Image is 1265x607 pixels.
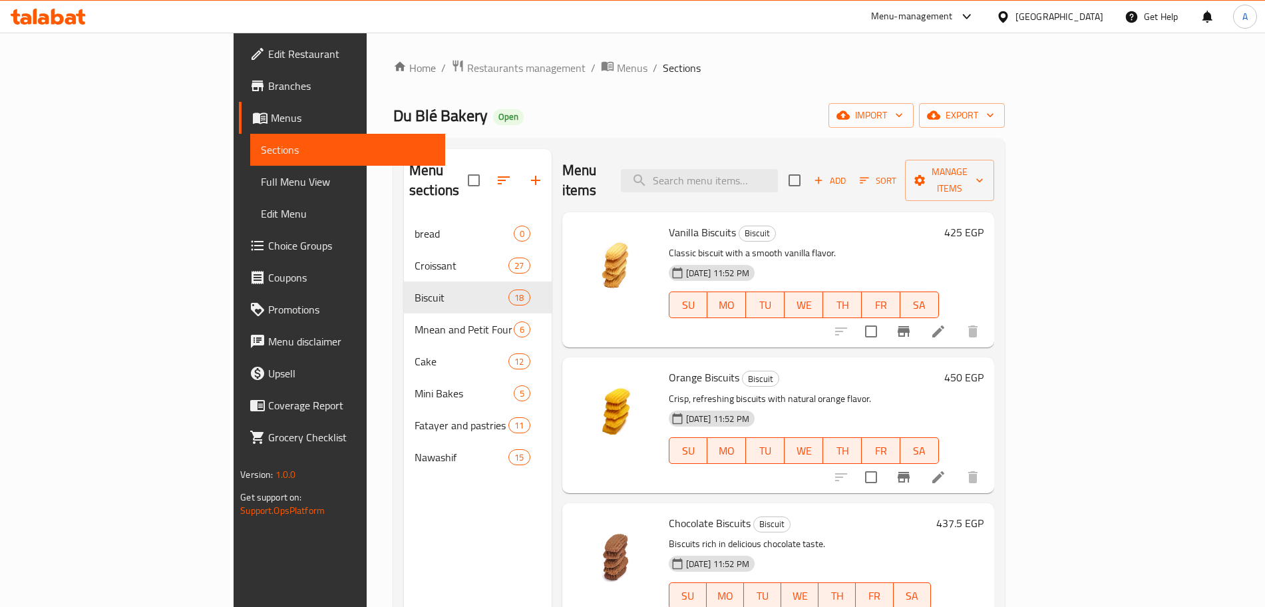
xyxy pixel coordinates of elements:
button: SA [900,437,939,464]
span: Coverage Report [268,397,434,413]
span: Branches [268,78,434,94]
a: Edit menu item [930,469,946,485]
span: bread [415,226,514,242]
span: Add item [809,170,851,191]
span: Sort sections [488,164,520,196]
span: 6 [514,323,530,336]
button: TH [823,437,862,464]
div: items [514,321,530,337]
span: Mini Bakes [415,385,514,401]
span: FR [861,586,888,606]
span: Edit Menu [261,206,434,222]
h2: Menu items [562,160,605,200]
button: FR [862,292,900,318]
div: items [508,290,530,305]
span: Select section [781,166,809,194]
a: Sections [250,134,445,166]
a: Upsell [239,357,445,389]
button: delete [957,461,989,493]
span: A [1242,9,1248,24]
a: Support.OpsPlatform [240,502,325,519]
p: Crisp, refreshing biscuits with natural orange flavor. [669,391,939,407]
div: Open [493,109,524,125]
a: Grocery Checklist [239,421,445,453]
span: Add [812,173,848,188]
a: Edit Menu [250,198,445,230]
button: Sort [856,170,900,191]
div: Mnean and Petit Four Kahk [415,321,514,337]
button: Add section [520,164,552,196]
span: [DATE] 11:52 PM [681,267,755,280]
button: TU [746,437,785,464]
button: MO [707,437,746,464]
div: Biscuit18 [404,282,552,313]
a: Promotions [239,294,445,325]
nav: breadcrumb [393,59,1005,77]
span: TH [828,296,856,315]
div: items [514,226,530,242]
div: Fatayer and pastries11 [404,409,552,441]
div: Fatayer and pastries [415,417,508,433]
div: Mnean and Petit Four Kahk6 [404,313,552,345]
span: Du Blé Bakery [393,101,488,130]
span: Promotions [268,302,434,317]
span: 18 [509,292,529,304]
img: Orange Biscuits [573,368,658,453]
span: 15 [509,451,529,464]
span: Select to update [857,463,885,491]
button: Branch-specific-item [888,315,920,347]
span: Menus [617,60,647,76]
span: Menus [271,110,434,126]
span: Croissant [415,258,508,274]
span: 11 [509,419,529,432]
span: Orange Biscuits [669,367,739,387]
span: Nawashif [415,449,508,465]
span: TH [824,586,850,606]
span: FR [867,296,895,315]
div: items [508,449,530,465]
input: search [621,169,778,192]
div: bread0 [404,218,552,250]
span: Biscuit [415,290,508,305]
span: MO [713,296,741,315]
span: Edit Restaurant [268,46,434,62]
span: Sections [261,142,434,158]
div: items [508,417,530,433]
button: Manage items [905,160,994,201]
span: WE [790,296,818,315]
div: [GEOGRAPHIC_DATA] [1015,9,1103,24]
span: Choice Groups [268,238,434,254]
button: delete [957,315,989,347]
span: TU [749,586,776,606]
span: Restaurants management [467,60,586,76]
button: Branch-specific-item [888,461,920,493]
div: Nawashif15 [404,441,552,473]
button: export [919,103,1005,128]
h6: 425 EGP [944,223,984,242]
span: FR [867,441,895,461]
span: 0 [514,228,530,240]
button: SA [900,292,939,318]
li: / [591,60,596,76]
a: Branches [239,70,445,102]
a: Edit Restaurant [239,38,445,70]
button: SU [669,437,708,464]
span: SA [906,296,934,315]
span: Manage items [916,164,984,197]
span: Vanilla Biscuits [669,222,736,242]
span: Open [493,111,524,122]
div: Mini Bakes5 [404,377,552,409]
span: SU [675,441,703,461]
nav: Menu sections [404,212,552,479]
a: Coupons [239,262,445,294]
h6: 450 EGP [944,368,984,387]
div: items [514,385,530,401]
span: Select all sections [460,166,488,194]
a: Edit menu item [930,323,946,339]
button: WE [785,292,823,318]
div: Biscuit [742,371,779,387]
